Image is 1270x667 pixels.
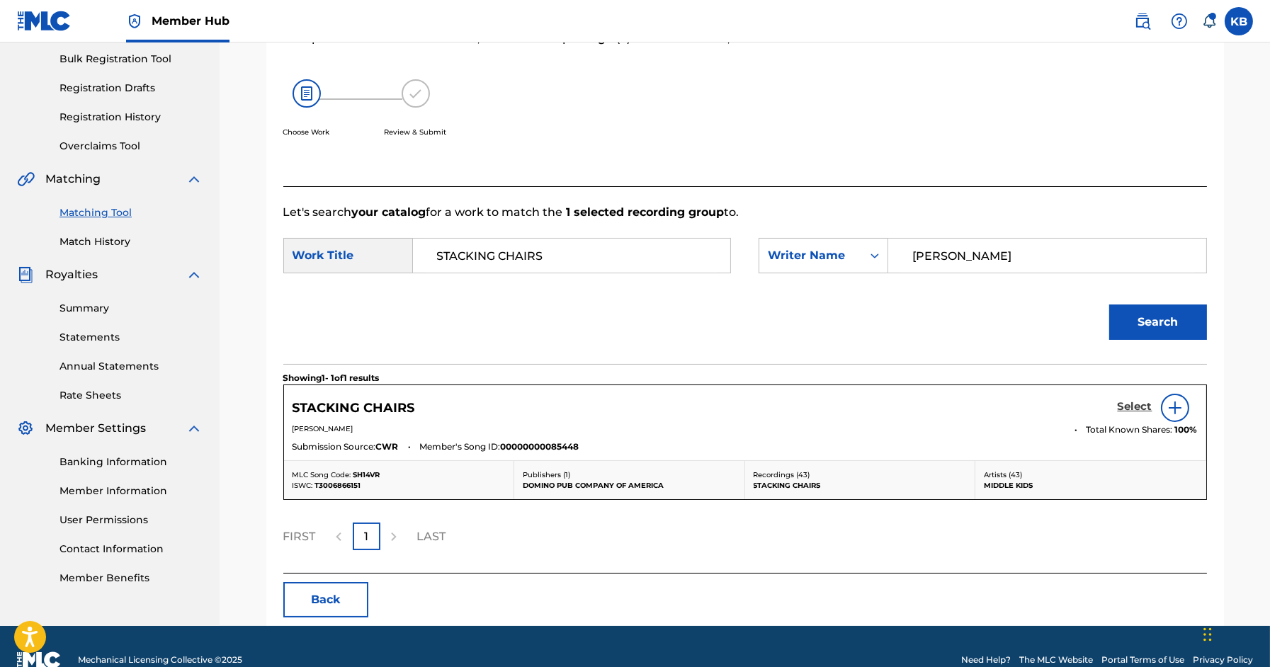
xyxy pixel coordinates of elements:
[283,528,316,545] p: FIRST
[283,372,380,384] p: Showing 1 - 1 of 1 results
[1165,7,1194,35] div: Help
[364,528,368,545] p: 1
[59,359,203,374] a: Annual Statements
[1175,423,1198,436] span: 100 %
[501,440,579,453] span: 00000000085448
[402,79,430,108] img: 173f8e8b57e69610e344.svg
[283,582,368,617] button: Back
[45,266,98,283] span: Royalties
[59,205,203,220] a: Matching Tool
[1202,14,1216,28] div: Notifications
[283,221,1207,364] form: Search Form
[59,81,203,96] a: Registration Drafts
[1225,7,1253,35] div: User Menu
[59,388,203,403] a: Rate Sheets
[315,481,361,490] span: T3006866151
[353,470,380,479] span: SH14VR
[152,13,229,29] span: Member Hub
[293,481,313,490] span: ISWC:
[59,542,203,557] a: Contact Information
[45,420,146,437] span: Member Settings
[385,127,447,137] p: Review & Submit
[293,79,321,108] img: 26af456c4569493f7445.svg
[283,127,330,137] p: Choose Work
[768,247,854,264] div: Writer Name
[1167,399,1184,416] img: info
[186,171,203,188] img: expand
[984,469,1198,480] p: Artists ( 43 )
[293,470,351,479] span: MLC Song Code:
[59,571,203,586] a: Member Benefits
[420,440,501,453] span: Member's Song ID:
[352,205,426,219] strong: your catalog
[293,440,376,453] span: Submission Source:
[984,480,1198,491] p: MIDDLE KIDS
[186,266,203,283] img: expand
[45,171,101,188] span: Matching
[1118,400,1152,414] h5: Select
[17,171,35,188] img: Matching
[376,440,399,453] span: CWR
[59,484,203,498] a: Member Information
[1134,13,1151,30] img: search
[1109,304,1207,340] button: Search
[1101,654,1184,666] a: Portal Terms of Use
[1199,599,1270,667] iframe: Chat Widget
[59,110,203,125] a: Registration History
[754,469,967,480] p: Recordings ( 43 )
[1087,423,1175,436] span: Total Known Shares:
[17,420,34,437] img: Member Settings
[1193,654,1253,666] a: Privacy Policy
[754,480,967,491] p: STACKING CHAIRS
[563,205,725,219] strong: 1 selected recording group
[59,52,203,67] a: Bulk Registration Tool
[59,234,203,249] a: Match History
[1171,13,1188,30] img: help
[17,266,34,283] img: Royalties
[78,654,242,666] span: Mechanical Licensing Collective © 2025
[126,13,143,30] img: Top Rightsholder
[59,513,203,528] a: User Permissions
[293,400,415,416] h5: STACKING CHAIRS
[961,654,1011,666] a: Need Help?
[293,424,353,433] span: [PERSON_NAME]
[1203,613,1212,656] div: Drag
[283,204,1207,221] p: Let's search for a work to match the to.
[59,139,203,154] a: Overclaims Tool
[17,11,72,31] img: MLC Logo
[1019,654,1093,666] a: The MLC Website
[1128,7,1157,35] a: Public Search
[59,301,203,316] a: Summary
[59,330,203,345] a: Statements
[523,480,736,491] p: DOMINO PUB COMPANY OF AMERICA
[523,469,736,480] p: Publishers ( 1 )
[186,420,203,437] img: expand
[417,528,446,545] p: LAST
[59,455,203,469] a: Banking Information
